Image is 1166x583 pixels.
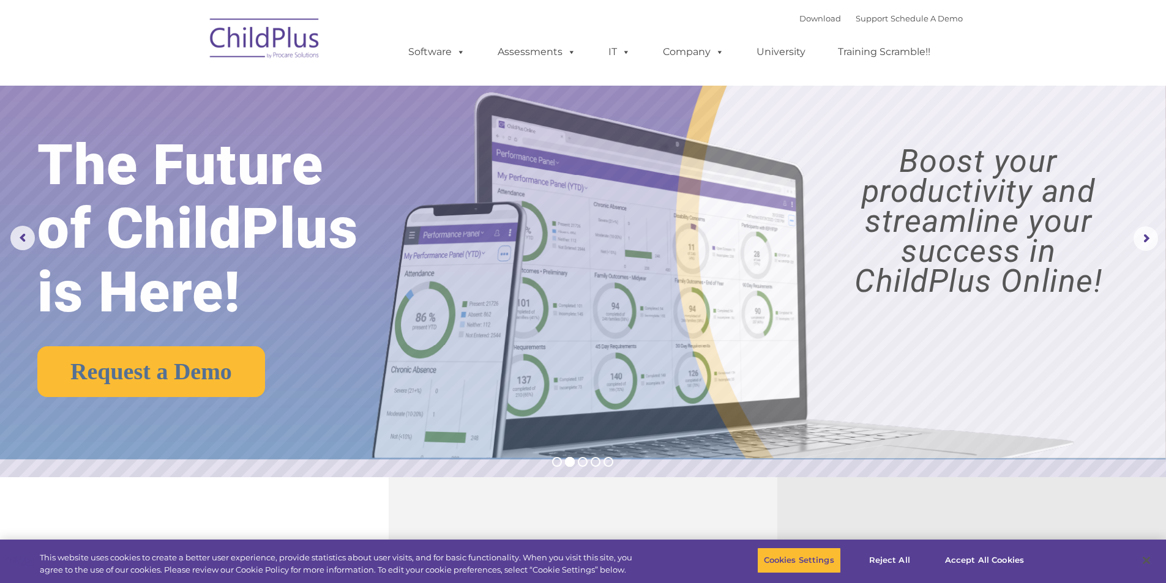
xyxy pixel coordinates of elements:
a: IT [596,40,643,64]
a: Support [856,13,888,23]
a: Schedule A Demo [891,13,963,23]
span: Last name [170,81,207,90]
a: Assessments [485,40,588,64]
a: Training Scramble!! [826,40,943,64]
div: This website uses cookies to create a better user experience, provide statistics about user visit... [40,552,641,576]
rs-layer: Boost your productivity and streamline your success in ChildPlus Online! [805,146,1151,296]
rs-layer: The Future of ChildPlus is Here! [37,133,409,324]
a: Company [651,40,736,64]
span: Phone number [170,131,222,140]
button: Cookies Settings [757,548,841,573]
a: Request a Demo [37,346,265,397]
a: University [744,40,818,64]
button: Reject All [851,548,928,573]
button: Close [1133,547,1160,574]
a: Software [396,40,477,64]
button: Accept All Cookies [938,548,1031,573]
font: | [799,13,963,23]
img: ChildPlus by Procare Solutions [204,10,326,71]
a: Download [799,13,841,23]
